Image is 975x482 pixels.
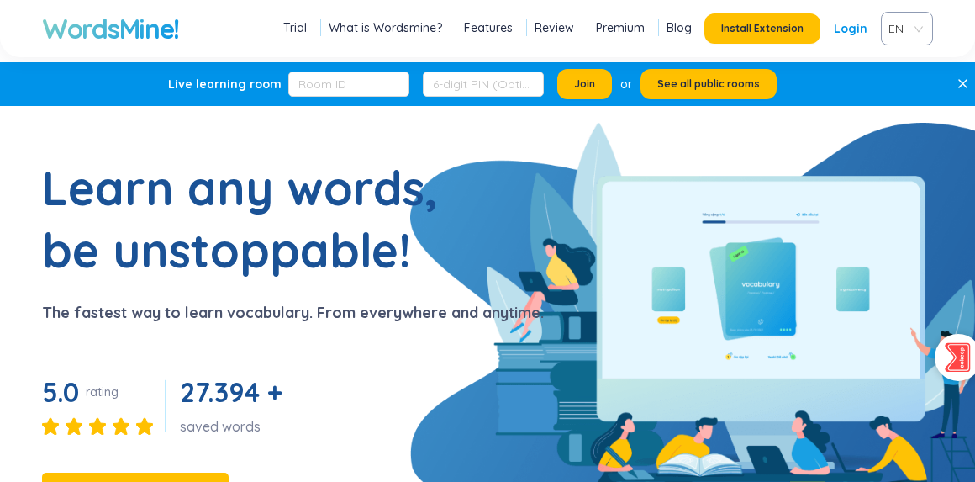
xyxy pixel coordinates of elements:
a: Login [834,13,867,44]
span: 5.0 [42,375,79,409]
a: WordsMine! [42,12,179,45]
span: Install Extension [721,22,804,35]
a: What is Wordsmine? [329,19,442,36]
p: The fastest way to learn vocabulary. From everywhere and anytime. [42,301,544,325]
a: Trial [283,19,307,36]
button: See all public rooms [640,69,777,99]
a: Review [535,19,574,36]
h1: Learn any words, be unstoppable! [42,156,462,281]
input: Room ID [288,72,409,97]
a: Features [464,19,513,36]
div: saved words [180,417,288,436]
input: 6-digit PIN (Optional) [423,72,544,97]
div: or [620,75,632,93]
span: See all public rooms [657,77,760,91]
span: Join [574,77,595,91]
span: 27.394 + [180,375,282,409]
div: rating [86,384,119,400]
a: Premium [596,19,645,36]
div: Live learning room [168,76,282,93]
a: Blog [667,19,692,36]
span: VIE [888,16,919,41]
button: Install Extension [704,13,820,44]
button: Join [557,69,612,99]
